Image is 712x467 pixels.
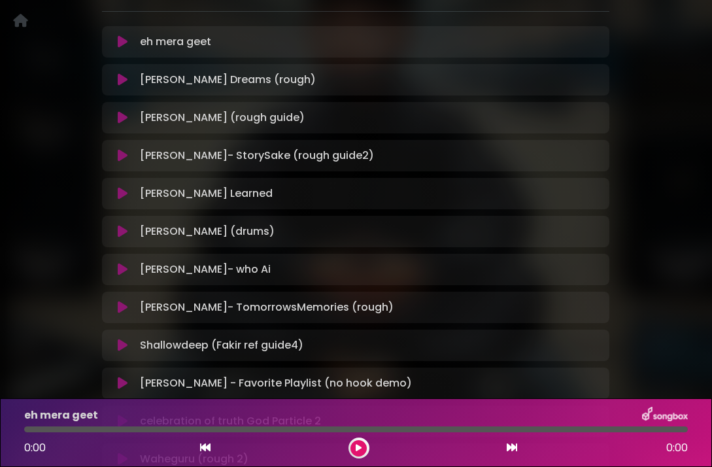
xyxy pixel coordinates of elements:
p: [PERSON_NAME] (rough guide) [140,110,305,126]
img: songbox-logo-white.png [642,407,688,424]
p: [PERSON_NAME]- TomorrowsMemories (rough) [140,300,394,315]
span: 0:00 [666,440,688,456]
p: eh mera geet [24,407,98,423]
p: eh mera geet [140,34,211,50]
p: Shallowdeep (Fakir ref guide4) [140,337,303,353]
p: [PERSON_NAME] (drums) [140,224,275,239]
p: [PERSON_NAME]- StorySake (rough guide2) [140,148,374,164]
p: [PERSON_NAME]- who Ai [140,262,271,277]
span: 0:00 [24,440,46,455]
p: [PERSON_NAME] Learned [140,186,273,201]
p: [PERSON_NAME] Dreams (rough) [140,72,316,88]
p: [PERSON_NAME] - Favorite Playlist (no hook demo) [140,375,412,391]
